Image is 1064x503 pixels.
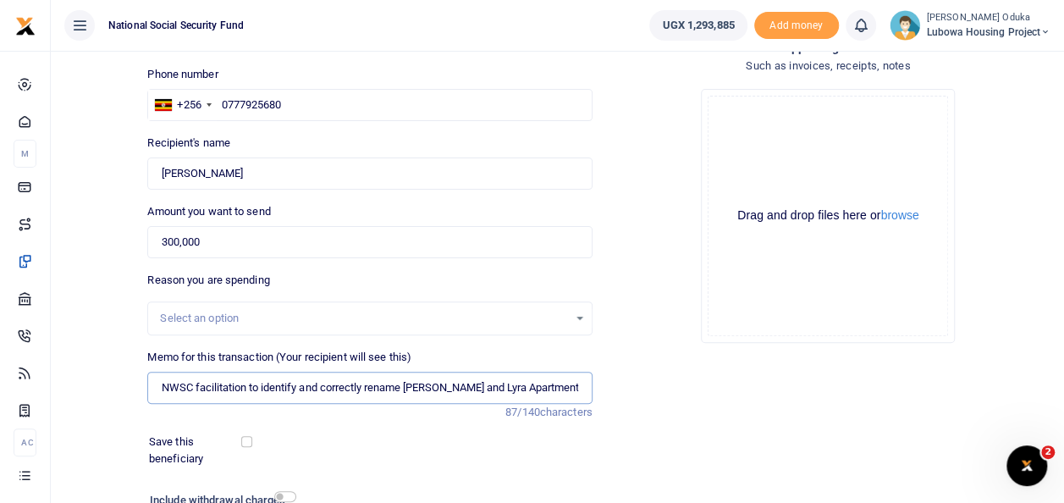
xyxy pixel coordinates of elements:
[147,66,218,83] label: Phone number
[890,10,1050,41] a: profile-user [PERSON_NAME] Oduka Lubowa Housing Project
[147,349,411,366] label: Memo for this transaction (Your recipient will see this)
[147,272,269,289] label: Reason you are spending
[708,207,947,224] div: Drag and drop files here or
[15,19,36,31] a: logo-small logo-large logo-large
[642,10,753,41] li: Wallet ballance
[148,90,216,120] div: Uganda: +256
[701,89,955,343] div: File Uploader
[147,158,592,190] input: Loading name...
[880,209,918,221] button: browse
[1041,445,1055,459] span: 2
[147,372,592,404] input: Enter extra information
[754,18,839,30] a: Add money
[177,97,201,113] div: +256
[147,203,270,220] label: Amount you want to send
[14,428,36,456] li: Ac
[149,434,244,467] label: Save this beneficiary
[505,406,540,418] span: 87/140
[890,10,920,41] img: profile-user
[927,25,1050,40] span: Lubowa Housing Project
[147,226,592,258] input: UGX
[649,10,747,41] a: UGX 1,293,885
[927,11,1050,25] small: [PERSON_NAME] Oduka
[147,135,230,152] label: Recipient's name
[14,140,36,168] li: M
[1006,445,1047,486] iframe: Intercom live chat
[754,12,839,40] li: Toup your wallet
[15,16,36,36] img: logo-small
[540,406,593,418] span: characters
[662,17,734,34] span: UGX 1,293,885
[160,310,567,327] div: Select an option
[606,57,1050,75] h4: Such as invoices, receipts, notes
[102,18,251,33] span: National Social Security Fund
[147,89,592,121] input: Enter phone number
[754,12,839,40] span: Add money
